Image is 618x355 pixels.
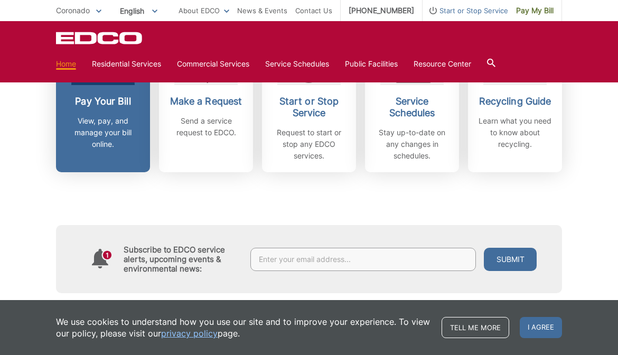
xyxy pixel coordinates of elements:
[442,317,509,338] a: Tell me more
[345,58,398,70] a: Public Facilities
[476,115,554,150] p: Learn what you need to know about recycling.
[373,96,451,119] h2: Service Schedules
[159,32,253,172] a: Make a Request Send a service request to EDCO.
[56,58,76,70] a: Home
[177,58,249,70] a: Commercial Services
[161,328,218,339] a: privacy policy
[124,245,240,274] h4: Subscribe to EDCO service alerts, upcoming events & environmental news:
[520,317,562,338] span: I agree
[373,127,451,162] p: Stay up-to-date on any changes in schedules.
[365,32,459,172] a: Service Schedules Stay up-to-date on any changes in schedules.
[64,96,142,107] h2: Pay Your Bill
[56,32,144,44] a: EDCD logo. Return to the homepage.
[270,96,348,119] h2: Start or Stop Service
[414,58,471,70] a: Resource Center
[468,32,562,172] a: Recycling Guide Learn what you need to know about recycling.
[56,6,90,15] span: Coronado
[112,2,165,20] span: English
[476,96,554,107] h2: Recycling Guide
[167,96,245,107] h2: Make a Request
[92,58,161,70] a: Residential Services
[295,5,332,16] a: Contact Us
[64,115,142,150] p: View, pay, and manage your bill online.
[250,248,476,271] input: Enter your email address...
[56,316,431,339] p: We use cookies to understand how you use our site and to improve your experience. To view our pol...
[516,5,554,16] span: Pay My Bill
[179,5,229,16] a: About EDCO
[270,127,348,162] p: Request to start or stop any EDCO services.
[237,5,287,16] a: News & Events
[167,115,245,138] p: Send a service request to EDCO.
[265,58,329,70] a: Service Schedules
[484,248,537,271] button: Submit
[56,32,150,172] a: Pay Your Bill View, pay, and manage your bill online.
